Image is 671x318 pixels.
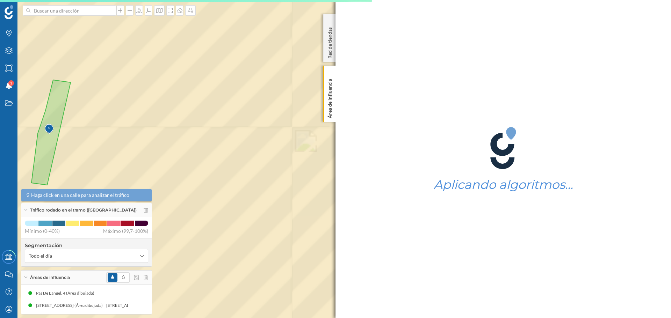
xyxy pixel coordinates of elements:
img: Geoblink Logo [5,5,13,19]
span: Tráfico rodado en el tramo ([GEOGRAPHIC_DATA]) [30,207,137,213]
p: Red de tiendas [326,24,333,59]
span: Mínimo (0-40%) [25,228,60,235]
span: 1 [10,80,12,87]
span: Haga click en una calle para analizar el tráfico [31,192,129,199]
h4: Segmentación [25,242,148,249]
span: Máximo (99,7-100%) [103,228,148,235]
div: [STREET_ADDRESS] (Área dibujada) [106,302,176,309]
div: Pas De L'angel, 4 (Área dibujada) [36,290,98,297]
img: Marker [45,122,53,136]
span: Soporte [14,5,39,11]
div: [STREET_ADDRESS] (Área dibujada) [36,302,106,309]
span: Todo el día [29,252,52,259]
span: Áreas de influencia [30,274,70,281]
h1: Aplicando algoritmos… [434,178,573,191]
p: Área de influencia [326,76,333,118]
